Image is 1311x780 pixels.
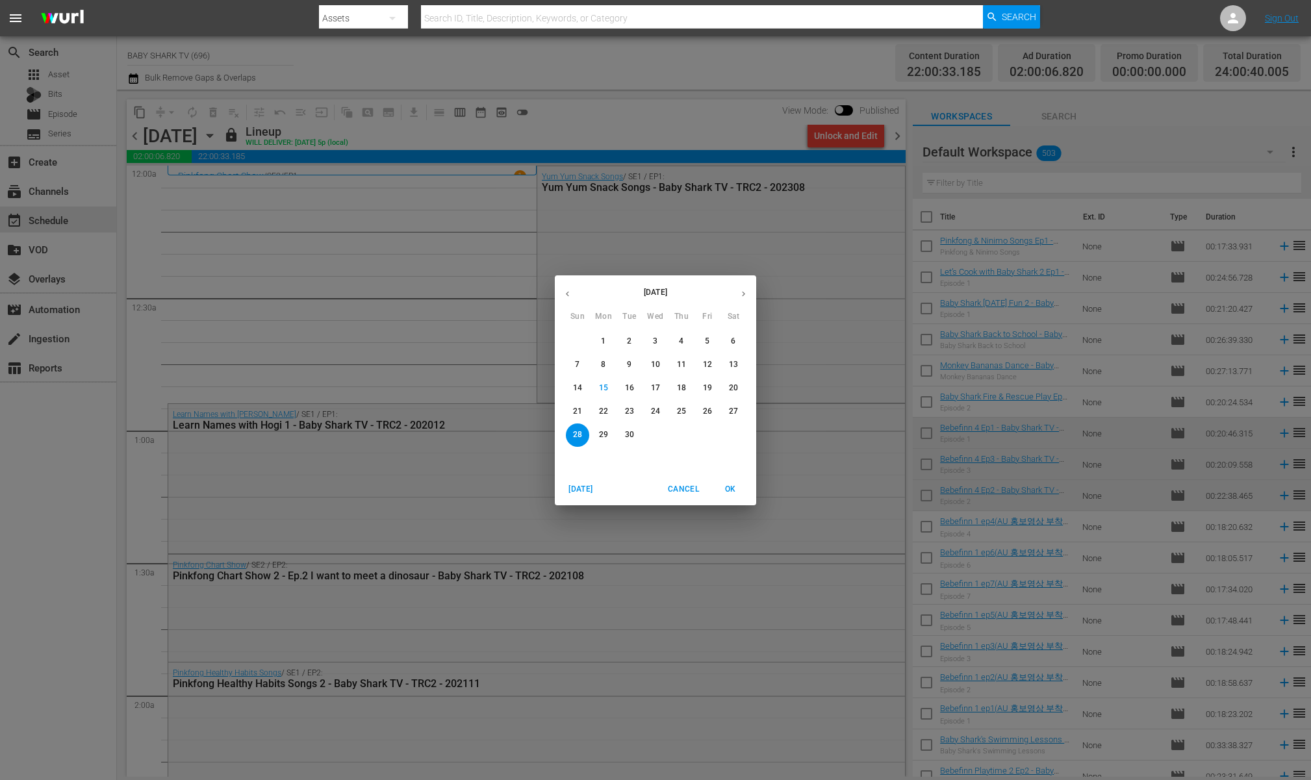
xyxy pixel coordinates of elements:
button: 25 [670,400,693,423]
button: 21 [566,400,589,423]
button: 1 [592,330,615,353]
button: 24 [644,400,667,423]
button: 4 [670,330,693,353]
p: 20 [729,383,738,394]
button: 22 [592,400,615,423]
button: 8 [592,353,615,377]
p: 26 [703,406,712,417]
p: 3 [653,336,657,347]
p: 12 [703,359,712,370]
span: Wed [644,310,667,323]
button: 23 [618,400,641,423]
button: 11 [670,353,693,377]
button: 3 [644,330,667,353]
p: 27 [729,406,738,417]
p: 13 [729,359,738,370]
p: 9 [627,359,631,370]
button: 30 [618,423,641,447]
button: Cancel [663,479,704,500]
p: 24 [651,406,660,417]
p: 19 [703,383,712,394]
button: 27 [722,400,745,423]
p: 8 [601,359,605,370]
a: Sign Out [1265,13,1299,23]
p: 1 [601,336,605,347]
button: 10 [644,353,667,377]
p: 15 [599,383,608,394]
button: 13 [722,353,745,377]
button: 16 [618,377,641,400]
span: Thu [670,310,693,323]
button: 5 [696,330,719,353]
p: 30 [625,429,634,440]
button: 26 [696,400,719,423]
p: [DATE] [580,286,731,298]
p: 25 [677,406,686,417]
span: Cancel [668,483,699,496]
span: Fri [696,310,719,323]
button: 28 [566,423,589,447]
span: [DATE] [565,483,596,496]
p: 2 [627,336,631,347]
button: 18 [670,377,693,400]
button: 2 [618,330,641,353]
p: 21 [573,406,582,417]
button: 7 [566,353,589,377]
span: menu [8,10,23,26]
p: 6 [731,336,735,347]
span: Mon [592,310,615,323]
button: 17 [644,377,667,400]
p: 14 [573,383,582,394]
p: 28 [573,429,582,440]
button: 14 [566,377,589,400]
p: 22 [599,406,608,417]
p: 29 [599,429,608,440]
p: 7 [575,359,579,370]
button: 19 [696,377,719,400]
p: 4 [679,336,683,347]
button: [DATE] [560,479,602,500]
span: Sun [566,310,589,323]
button: 9 [618,353,641,377]
p: 23 [625,406,634,417]
span: Tue [618,310,641,323]
span: Sat [722,310,745,323]
p: 5 [705,336,709,347]
span: OK [715,483,746,496]
button: 12 [696,353,719,377]
button: 29 [592,423,615,447]
p: 18 [677,383,686,394]
p: 16 [625,383,634,394]
button: 6 [722,330,745,353]
img: ans4CAIJ8jUAAAAAAAAAAAAAAAAAAAAAAAAgQb4GAAAAAAAAAAAAAAAAAAAAAAAAJMjXAAAAAAAAAAAAAAAAAAAAAAAAgAT5G... [31,3,94,34]
p: 17 [651,383,660,394]
button: 20 [722,377,745,400]
span: Search [1002,5,1036,29]
button: OK [709,479,751,500]
p: 10 [651,359,660,370]
button: 15 [592,377,615,400]
p: 11 [677,359,686,370]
